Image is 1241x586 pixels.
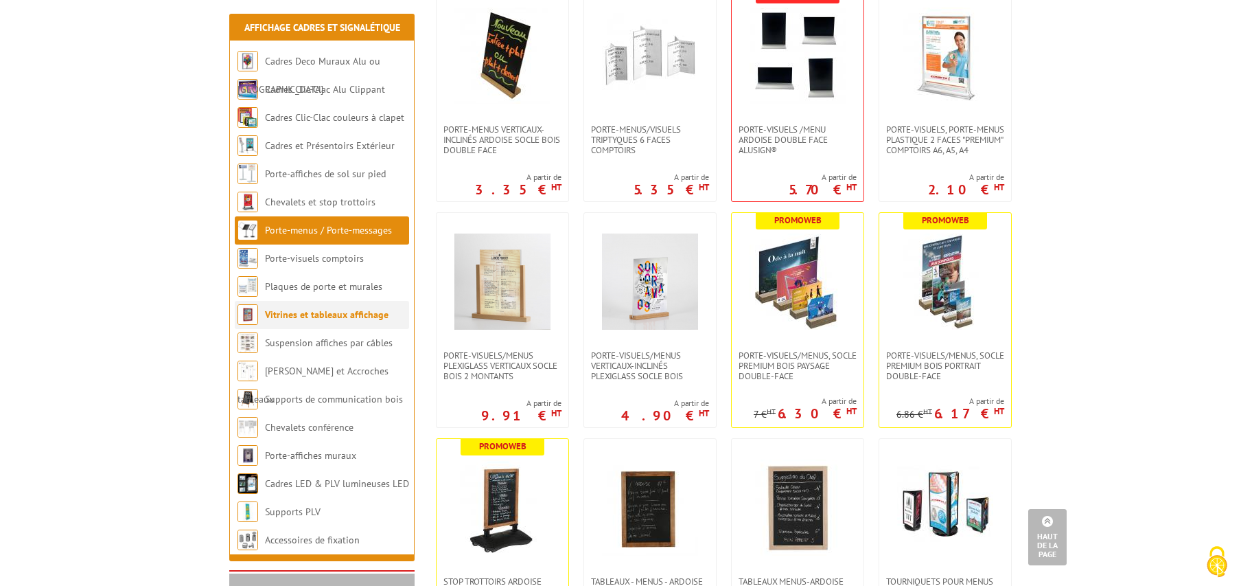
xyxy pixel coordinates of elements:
[475,172,561,183] span: A partir de
[1200,545,1234,579] img: Cookies (fenêtre modale)
[897,8,993,104] img: Porte-visuels, Porte-menus plastique 2 faces
[237,361,258,381] img: Cimaises et Accroches tableaux
[928,172,1004,183] span: A partir de
[699,181,709,193] sup: HT
[237,192,258,212] img: Chevalets et stop trottoirs
[443,350,561,381] span: Porte-Visuels/Menus Plexiglass Verticaux Socle Bois 2 Montants
[237,107,258,128] img: Cadres Clic-Clac couleurs à clapet
[699,407,709,419] sup: HT
[994,181,1004,193] sup: HT
[750,460,846,556] img: Tableaux menus-Ardoise Noire écriture à la craie - Bois Naturel
[621,412,709,420] p: 4.90 €
[591,124,709,155] span: Porte-menus/visuels triptyques 6 faces comptoirs
[454,8,550,104] img: Porte-Menus verticaux-inclinés ardoise socle bois double face
[237,365,388,405] a: [PERSON_NAME] et Accroches tableaux
[265,252,364,264] a: Porte-visuels comptoirs
[244,21,400,34] a: Affichage Cadres et Signalétique
[437,350,568,381] a: Porte-Visuels/Menus Plexiglass Verticaux Socle Bois 2 Montants
[265,506,321,518] a: Supports PLV
[481,398,561,409] span: A partir de
[732,350,863,381] a: PORTE-VISUELS/MENUS, SOCLE PREMIUM BOIS PAYSAGE DOUBLE-FACE
[739,350,857,381] span: PORTE-VISUELS/MENUS, SOCLE PREMIUM BOIS PAYSAGE DOUBLE-FACE
[774,214,822,226] b: Promoweb
[886,124,1004,155] span: Porte-visuels, Porte-menus plastique 2 faces "Premium" comptoirs A6, A5, A4
[237,530,258,550] img: Accessoires de fixation
[265,139,395,152] a: Cadres et Présentoirs Extérieur
[237,473,258,494] img: Cadres LED & PLV lumineuses LED
[879,124,1011,155] a: Porte-visuels, Porte-menus plastique 2 faces "Premium" comptoirs A6, A5, A4
[454,234,550,330] img: Porte-Visuels/Menus Plexiglass Verticaux Socle Bois 2 Montants
[934,409,1004,418] p: 6.17 €
[237,502,258,522] img: Supports PLV
[739,124,857,155] span: Porte-visuels /Menu ardoise double face Alusign®
[265,196,375,208] a: Chevalets et stop trottoirs
[237,55,380,95] a: Cadres Deco Muraux Alu ou [GEOGRAPHIC_DATA]
[237,417,258,438] img: Chevalets conférence
[750,234,846,330] img: PORTE-VISUELS/MENUS, SOCLE PREMIUM BOIS PAYSAGE DOUBLE-FACE
[265,168,386,180] a: Porte-affiches de sol sur pied
[237,135,258,156] img: Cadres et Présentoirs Extérieur
[923,407,932,416] sup: HT
[754,396,857,407] span: A partir de
[621,398,709,409] span: A partir de
[778,409,857,418] p: 6.30 €
[634,172,709,183] span: A partir de
[634,185,709,194] p: 5.35 €
[897,234,993,330] img: PORTE-VISUELS/MENUS, SOCLE PREMIUM BOIS PORTRAIT DOUBLE-FACE
[789,172,857,183] span: A partir de
[551,407,561,419] sup: HT
[437,124,568,155] a: Porte-Menus verticaux-inclinés ardoise socle bois double face
[897,460,993,556] img: Tourniquets pour Menus de table
[994,405,1004,417] sup: HT
[602,460,698,556] img: Tableaux - Menus - Ardoise Noire écriture à la craie - Bois Foncé
[896,409,932,420] p: 6.86 €
[237,248,258,269] img: Porte-visuels comptoirs
[846,181,857,193] sup: HT
[265,224,392,236] a: Porte-menus / Porte-messages
[1028,509,1067,565] a: Haut de la page
[846,405,857,417] sup: HT
[475,185,561,194] p: 3.35 €
[879,350,1011,381] a: PORTE-VISUELS/MENUS, SOCLE PREMIUM BOIS PORTRAIT DOUBLE-FACE
[265,449,356,462] a: Porte-affiches muraux
[754,409,776,420] p: 7 €
[732,124,863,155] a: Porte-visuels /Menu ardoise double face Alusign®
[896,396,1004,407] span: A partir de
[922,214,969,226] b: Promoweb
[928,185,1004,194] p: 2.10 €
[602,234,698,330] img: Porte-Visuels/Menus verticaux-inclinés plexiglass socle bois
[481,412,561,420] p: 9.91 €
[237,304,258,325] img: Vitrines et tableaux affichage
[479,440,526,452] b: Promoweb
[237,220,258,240] img: Porte-menus / Porte-messages
[551,181,561,193] sup: HT
[591,350,709,381] span: Porte-Visuels/Menus verticaux-inclinés plexiglass socle bois
[265,111,404,124] a: Cadres Clic-Clac couleurs à clapet
[1193,539,1241,586] button: Cookies (fenêtre modale)
[265,308,388,321] a: Vitrines et tableaux affichage
[265,83,385,95] a: Cadres Clic-Clac Alu Clippant
[265,337,393,349] a: Suspension affiches par câbles
[265,421,353,433] a: Chevalets conférence
[584,124,716,155] a: Porte-menus/visuels triptyques 6 faces comptoirs
[237,276,258,297] img: Plaques de porte et murales
[750,8,846,104] img: Porte-visuels /Menu ardoise double face Alusign®
[886,350,1004,381] span: PORTE-VISUELS/MENUS, SOCLE PREMIUM BOIS PORTRAIT DOUBLE-FACE
[265,393,403,405] a: Supports de communication bois
[237,164,258,184] img: Porte-affiches de sol sur pied
[265,280,382,293] a: Plaques de porte et murales
[602,8,698,104] img: Porte-menus/visuels triptyques 6 faces comptoirs
[237,333,258,353] img: Suspension affiches par câbles
[265,477,409,490] a: Cadres LED & PLV lumineuses LED
[789,185,857,194] p: 5.70 €
[767,407,776,416] sup: HT
[454,460,550,556] img: STOP TROTTOIRS ARDOISE CADRE BOIS/BASE LESTABLE RESSORT
[237,445,258,466] img: Porte-affiches muraux
[443,124,561,155] span: Porte-Menus verticaux-inclinés ardoise socle bois double face
[265,534,360,546] a: Accessoires de fixation
[237,51,258,71] img: Cadres Deco Muraux Alu ou Bois
[584,350,716,381] a: Porte-Visuels/Menus verticaux-inclinés plexiglass socle bois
